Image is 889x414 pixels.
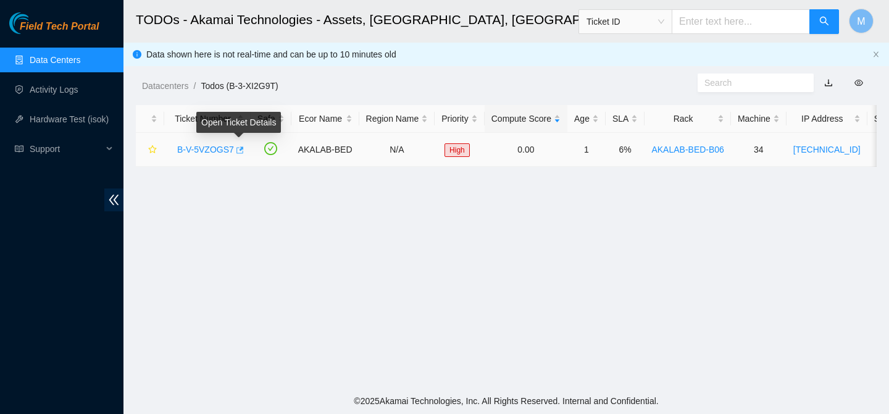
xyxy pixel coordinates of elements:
[291,133,359,167] td: AKALAB-BED
[567,133,606,167] td: 1
[824,78,833,88] a: download
[20,21,99,33] span: Field Tech Portal
[201,81,278,91] a: Todos (B-3-XI2G9T)
[177,145,234,154] a: B-V-5VZOGS7
[854,78,863,87] span: eye
[30,55,80,65] a: Data Centers
[872,51,880,58] span: close
[9,12,62,34] img: Akamai Technologies
[704,76,797,90] input: Search
[9,22,99,38] a: Akamai TechnologiesField Tech Portal
[793,145,861,154] a: [TECHNICAL_ID]
[123,388,889,414] footer: © 2025 Akamai Technologies, Inc. All Rights Reserved. Internal and Confidential.
[857,14,865,29] span: M
[142,81,188,91] a: Datacenters
[30,137,102,161] span: Support
[815,73,842,93] button: download
[872,51,880,59] button: close
[485,133,567,167] td: 0.00
[148,145,157,155] span: star
[15,145,23,153] span: read
[143,140,157,159] button: star
[359,133,435,167] td: N/A
[672,9,810,34] input: Enter text here...
[196,112,281,133] div: Open Ticket Details
[30,85,78,95] a: Activity Logs
[586,12,664,31] span: Ticket ID
[444,143,470,157] span: High
[809,9,839,34] button: search
[104,188,123,211] span: double-left
[606,133,645,167] td: 6%
[193,81,196,91] span: /
[819,16,829,28] span: search
[30,114,109,124] a: Hardware Test (isok)
[731,133,787,167] td: 34
[264,142,277,155] span: check-circle
[651,145,724,154] a: AKALAB-BED-B06
[849,9,874,33] button: M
